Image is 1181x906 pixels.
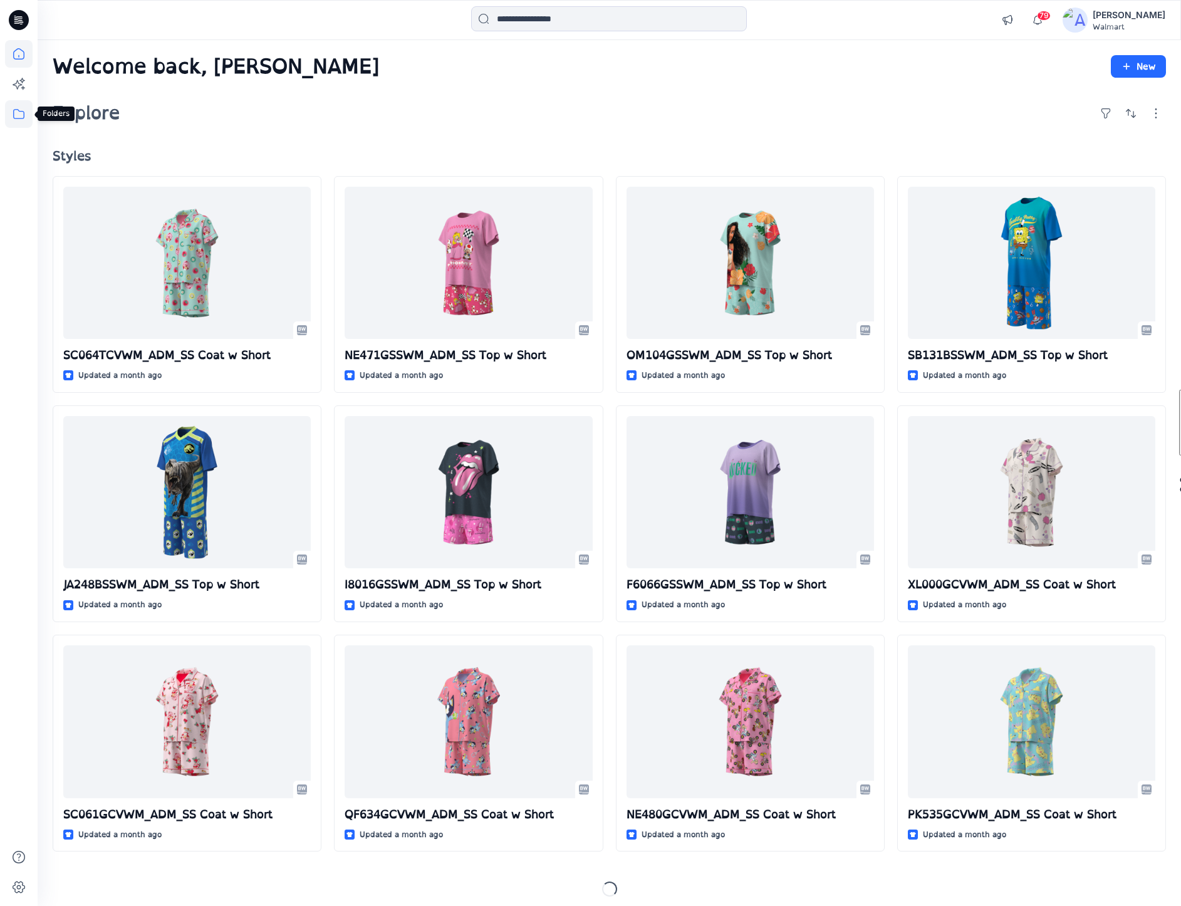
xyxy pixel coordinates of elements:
p: SC064TCVWM_ADM_SS Coat w Short [63,346,311,364]
p: Updated a month ago [923,369,1006,382]
h2: Welcome back, [PERSON_NAME] [53,55,379,78]
p: Updated a month ago [642,369,725,382]
img: avatar [1063,8,1088,33]
p: Updated a month ago [78,369,162,382]
a: QF634GCVWM_ADM_SS Coat w Short [345,645,592,798]
p: Updated a month ago [78,598,162,612]
a: NE480GCVWM_ADM_SS Coat w Short [627,645,874,798]
a: JA248BSSWM_ADM_SS Top w Short [63,416,311,569]
p: SC061GCVWM_ADM_SS Coat w Short [63,806,311,823]
p: XL000GCVWM_ADM_SS Coat w Short [908,576,1155,593]
p: QF634GCVWM_ADM_SS Coat w Short [345,806,592,823]
p: Updated a month ago [360,828,443,841]
a: SC064TCVWM_ADM_SS Coat w Short [63,187,311,340]
h2: Explore [53,103,120,123]
p: I8016GSSWM_ADM_SS Top w Short [345,576,592,593]
p: Updated a month ago [78,828,162,841]
span: 79 [1037,11,1051,21]
a: PK535GCVWM_ADM_SS Coat w Short [908,645,1155,798]
p: Updated a month ago [642,828,725,841]
a: F6066GSSWM_ADM_SS Top w Short [627,416,874,569]
p: NE480GCVWM_ADM_SS Coat w Short [627,806,874,823]
p: Updated a month ago [923,828,1006,841]
p: JA248BSSWM_ADM_SS Top w Short [63,576,311,593]
a: OM104GSSWM_ADM_SS Top w Short [627,187,874,340]
p: Updated a month ago [360,598,443,612]
a: SB131BSSWM_ADM_SS Top w Short [908,187,1155,340]
p: Updated a month ago [923,598,1006,612]
a: NE471GSSWM_ADM_SS Top w Short [345,187,592,340]
p: SB131BSSWM_ADM_SS Top w Short [908,346,1155,364]
h4: Styles [53,148,1166,164]
a: I8016GSSWM_ADM_SS Top w Short [345,416,592,569]
p: F6066GSSWM_ADM_SS Top w Short [627,576,874,593]
p: Updated a month ago [360,369,443,382]
a: XL000GCVWM_ADM_SS Coat w Short [908,416,1155,569]
div: [PERSON_NAME] [1093,8,1165,23]
button: New [1111,55,1166,78]
a: SC061GCVWM_ADM_SS Coat w Short [63,645,311,798]
div: Walmart [1093,23,1165,31]
p: OM104GSSWM_ADM_SS Top w Short [627,346,874,364]
p: Updated a month ago [642,598,725,612]
p: PK535GCVWM_ADM_SS Coat w Short [908,806,1155,823]
p: NE471GSSWM_ADM_SS Top w Short [345,346,592,364]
